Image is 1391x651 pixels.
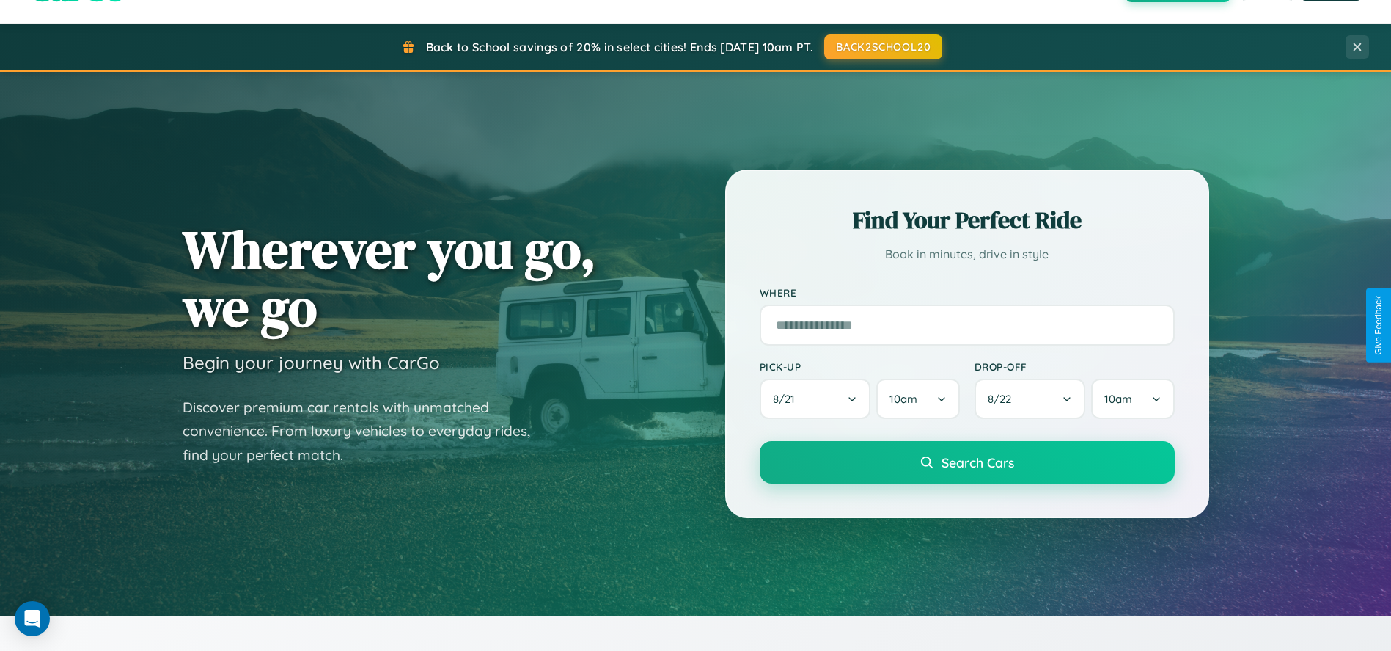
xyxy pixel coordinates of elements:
button: 8/22 [975,379,1086,419]
label: Where [760,286,1175,299]
span: 10am [1104,392,1132,406]
button: BACK2SCHOOL20 [824,34,942,59]
label: Drop-off [975,360,1175,373]
h3: Begin your journey with CarGo [183,352,440,374]
button: 10am [876,379,959,419]
span: 8 / 22 [988,392,1019,406]
p: Book in minutes, drive in style [760,244,1175,265]
span: 10am [889,392,917,406]
button: Search Cars [760,441,1175,484]
button: 10am [1091,379,1174,419]
h1: Wherever you go, we go [183,220,596,336]
div: Open Intercom Messenger [15,601,50,636]
span: Search Cars [942,454,1014,470]
span: 8 / 21 [773,392,802,406]
div: Give Feedback [1373,296,1384,355]
button: 8/21 [760,379,871,419]
h2: Find Your Perfect Ride [760,204,1175,236]
p: Discover premium car rentals with unmatched convenience. From luxury vehicles to everyday rides, ... [183,396,549,468]
span: Back to School savings of 20% in select cities! Ends [DATE] 10am PT. [426,40,813,54]
label: Pick-up [760,360,960,373]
